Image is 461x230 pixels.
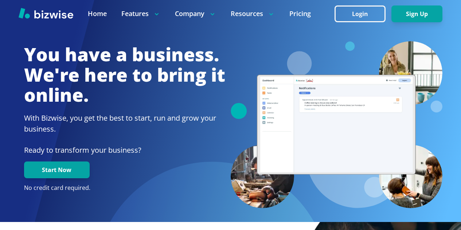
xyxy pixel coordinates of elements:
[335,11,391,17] a: Login
[289,9,311,18] a: Pricing
[24,167,90,174] a: Start Now
[88,9,107,18] a: Home
[391,5,442,22] button: Sign Up
[175,9,216,18] p: Company
[231,9,275,18] p: Resources
[24,161,90,178] button: Start Now
[24,184,225,192] p: No credit card required.
[121,9,160,18] p: Features
[391,11,442,17] a: Sign Up
[19,8,73,19] img: Bizwise Logo
[335,5,386,22] button: Login
[24,44,225,105] h1: You have a business. We're here to bring it online.
[24,113,225,135] h2: With Bizwise, you get the best to start, run and grow your business.
[24,145,225,156] p: Ready to transform your business?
